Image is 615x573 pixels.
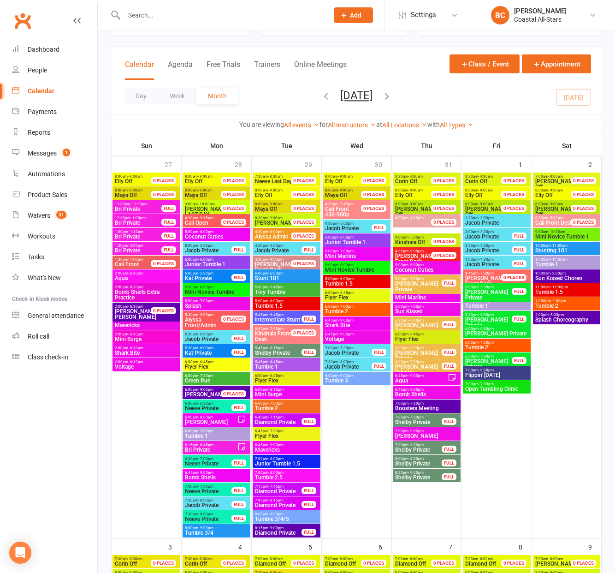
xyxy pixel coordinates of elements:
span: - 5:00pm [268,244,284,248]
a: Dashboard [12,39,97,60]
span: 1:30pm [114,257,162,262]
span: 5:00pm [465,285,512,289]
span: Cali Open [185,220,208,226]
span: - 6:00pm [408,263,424,267]
div: Coastal All-Stars [514,15,567,24]
span: Bri Private [114,234,162,239]
span: 5:00pm [395,263,459,267]
span: Cali Front [325,206,349,212]
div: 0 PLACES [361,177,386,184]
span: 4:45pm [465,271,512,275]
span: 8:00am [114,174,162,179]
span: - 5:30pm [479,285,494,289]
div: Reports [28,129,50,136]
a: Calendar [12,81,97,101]
span: - 5:00pm [338,221,354,226]
span: Neeve Last Day [255,178,292,185]
div: Calendar [28,87,54,95]
th: Thu [392,136,462,155]
span: - 6:30pm [128,271,143,275]
div: 0 PLACES [221,205,246,212]
span: - 1:30pm [128,230,143,234]
th: Wed [322,136,392,155]
span: 7:00am [535,174,582,179]
a: Roll call [12,326,97,347]
div: FULL [161,219,176,226]
span: [PERSON_NAME] LAST DAY [185,206,228,218]
span: - 7:00pm [128,257,143,262]
span: Settings [411,5,436,25]
span: Kat Private [184,275,232,281]
span: Mini Novice Tumble [325,267,389,273]
span: 4:30pm [325,221,372,226]
a: All events [284,121,319,129]
span: 1:00pm [114,230,162,234]
a: Payments [12,101,97,122]
span: 11:00am [535,285,598,289]
th: Sat [532,136,602,155]
div: 0 PLACES [501,191,526,198]
span: - 11:00am [550,244,568,248]
div: 29 [305,156,321,172]
div: FULL [512,288,526,295]
span: Maya Off [185,192,207,198]
span: 2:00pm [114,285,178,289]
span: 4:30pm [395,249,442,253]
span: [PERSON_NAME] Off [535,178,578,190]
span: - 9:00am [478,202,493,206]
a: General attendance kiosk mode [12,305,97,326]
span: [PERSON_NAME] Off [465,206,508,218]
div: 0 PLACES [291,205,316,212]
div: 0 PLACES [361,205,386,212]
div: 2 [588,156,601,172]
a: Product Sales [12,185,97,205]
span: - 9:00am [338,174,353,179]
span: Tumble 1.5 [535,289,598,295]
span: 9:00am [535,230,598,234]
span: Elly Off [535,192,553,198]
span: [PERSON_NAME] Front Desk [465,275,508,287]
span: 9:00am [184,202,232,206]
div: 0 PLACES [571,177,596,184]
div: 0 PLACES [431,238,456,245]
span: - 5:30pm [408,277,424,281]
span: Jacob Private [254,248,302,253]
button: Month [196,88,238,104]
th: Sun [112,136,182,155]
span: 1 [63,149,70,156]
th: Fri [462,136,532,155]
span: - 5:30pm [198,244,213,248]
span: 31 [56,211,66,219]
span: - 9:00am [198,174,213,179]
span: Elly Off [325,178,343,185]
span: 2:30pm [465,216,529,220]
span: - 9:00am [548,202,563,206]
div: FULL [512,246,526,253]
span: - 10:00am [198,202,215,206]
a: Automations [12,164,97,185]
button: Online Meetings [294,60,347,80]
span: Elly Off [255,192,272,198]
span: 5:00pm [184,271,232,275]
span: 8:00am [254,188,302,192]
div: 0 PLACES [501,205,526,212]
button: Class / Event [449,54,520,73]
a: People [12,60,97,81]
span: Maya Off [255,206,277,212]
span: 10:00am [535,244,598,248]
div: 0 PLACES [571,191,596,198]
span: 5:00pm [395,277,442,281]
strong: You are viewing [239,121,284,128]
button: Appointment [522,54,591,73]
span: - 3:30pm [479,230,494,234]
a: All Instructors [328,121,376,129]
span: Alyssa Admin [255,233,289,240]
span: - 9:00am [408,188,423,192]
div: 0 PLACES [151,191,176,198]
th: Mon [182,136,252,155]
span: 5:00pm [254,271,319,275]
span: - 6:00pm [198,285,213,289]
span: 3:30am [395,174,442,179]
span: 8:30am [535,216,582,220]
span: Stunt 101 [254,275,319,281]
